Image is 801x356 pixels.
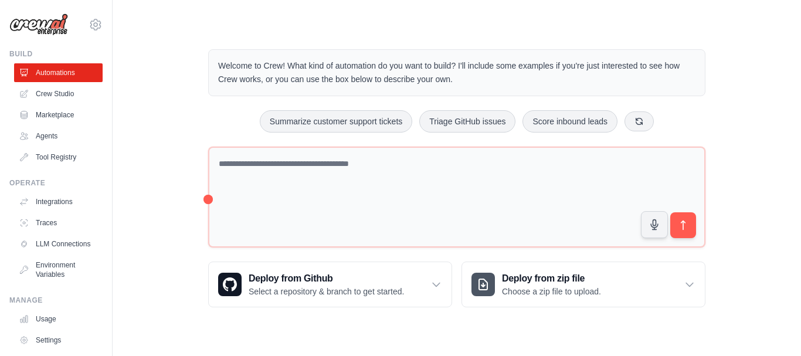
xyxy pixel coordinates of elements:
[14,106,103,124] a: Marketplace
[14,310,103,328] a: Usage
[502,286,601,297] p: Choose a zip file to upload.
[9,178,103,188] div: Operate
[502,272,601,286] h3: Deploy from zip file
[742,300,801,356] iframe: Chat Widget
[14,84,103,103] a: Crew Studio
[260,110,412,133] button: Summarize customer support tickets
[14,148,103,167] a: Tool Registry
[218,59,695,86] p: Welcome to Crew! What kind of automation do you want to build? I'll include some examples if you'...
[14,331,103,350] a: Settings
[14,63,103,82] a: Automations
[14,213,103,232] a: Traces
[249,272,404,286] h3: Deploy from Github
[9,13,68,36] img: Logo
[14,192,103,211] a: Integrations
[14,256,103,284] a: Environment Variables
[9,296,103,305] div: Manage
[522,110,617,133] button: Score inbound leads
[14,127,103,145] a: Agents
[419,110,515,133] button: Triage GitHub issues
[9,49,103,59] div: Build
[14,235,103,253] a: LLM Connections
[249,286,404,297] p: Select a repository & branch to get started.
